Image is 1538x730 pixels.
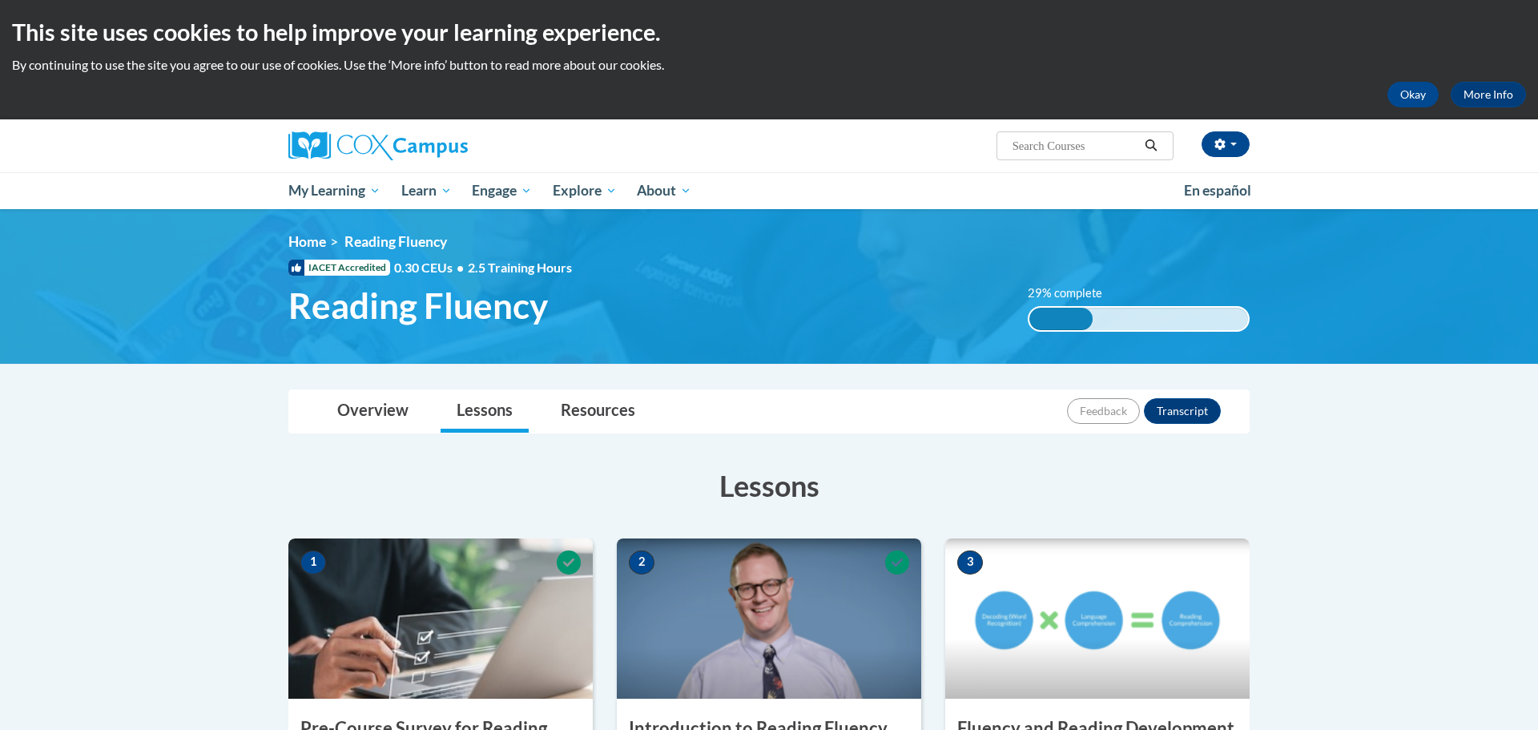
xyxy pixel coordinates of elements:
[1202,131,1250,157] button: Account Settings
[468,260,572,275] span: 2.5 Training Hours
[627,172,703,209] a: About
[1387,82,1439,107] button: Okay
[288,131,468,160] img: Cox Campus
[391,172,462,209] a: Learn
[300,551,326,575] span: 1
[321,390,425,433] a: Overview
[288,466,1250,506] h3: Lessons
[1144,398,1221,424] button: Transcript
[1184,182,1251,199] span: En español
[1067,398,1140,424] button: Feedback
[288,233,326,250] a: Home
[637,181,691,200] span: About
[1029,308,1093,330] div: 29% complete
[288,131,593,160] a: Cox Campus
[264,172,1274,209] div: Main menu
[461,172,542,209] a: Engage
[12,16,1526,48] h2: This site uses cookies to help improve your learning experience.
[401,181,452,200] span: Learn
[957,551,983,575] span: 3
[945,538,1250,699] img: Course Image
[545,390,651,433] a: Resources
[1174,174,1262,208] a: En español
[394,259,468,276] span: 0.30 CEUs
[288,260,390,276] span: IACET Accredited
[1139,136,1163,155] button: Search
[1451,82,1526,107] a: More Info
[1011,136,1139,155] input: Search Courses
[288,284,548,327] span: Reading Fluency
[457,260,464,275] span: •
[344,233,447,250] span: Reading Fluency
[288,181,380,200] span: My Learning
[542,172,627,209] a: Explore
[553,181,617,200] span: Explore
[472,181,532,200] span: Engage
[1028,284,1120,302] label: 29% complete
[12,56,1526,74] p: By continuing to use the site you agree to our use of cookies. Use the ‘More info’ button to read...
[278,172,391,209] a: My Learning
[629,551,654,575] span: 2
[617,538,921,699] img: Course Image
[441,390,529,433] a: Lessons
[288,538,593,699] img: Course Image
